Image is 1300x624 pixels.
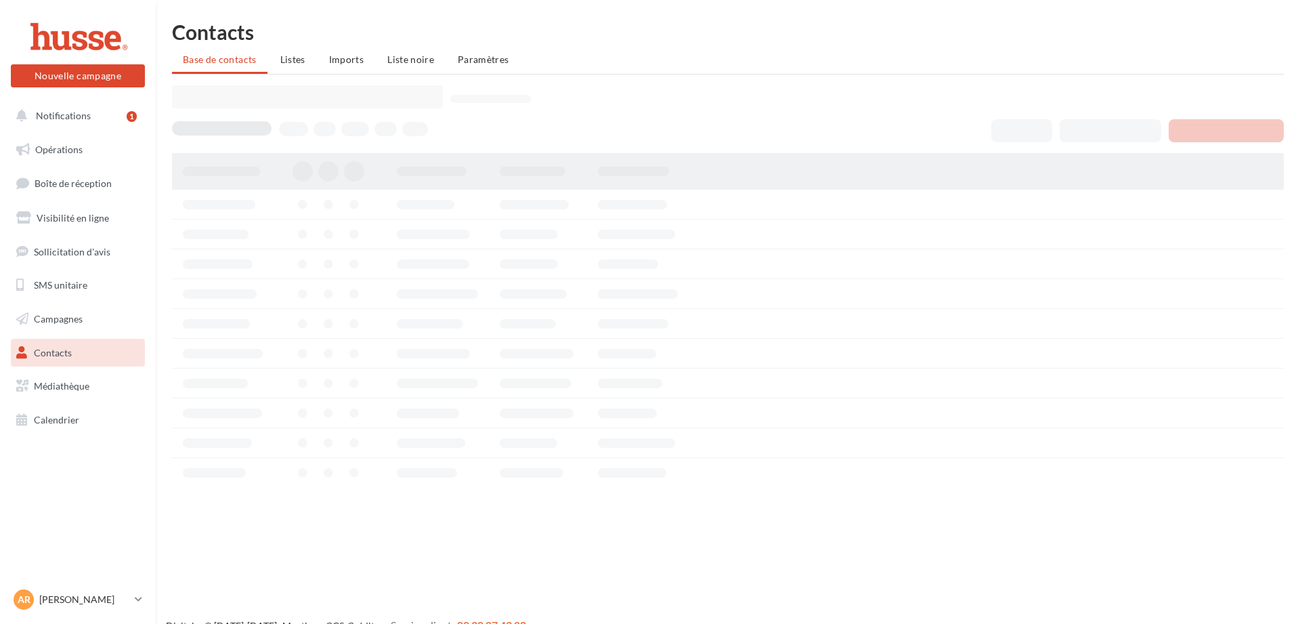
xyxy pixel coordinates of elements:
a: SMS unitaire [8,271,148,299]
a: Médiathèque [8,372,148,400]
span: Listes [280,54,305,65]
span: Liste noire [387,54,434,65]
span: Sollicitation d'avis [34,245,110,257]
span: Boîte de réception [35,178,112,189]
a: Calendrier [8,406,148,434]
span: Médiathèque [34,380,89,392]
button: Nouvelle campagne [11,64,145,87]
a: Opérations [8,136,148,164]
span: Calendrier [34,414,79,425]
span: Campagnes [34,313,83,325]
span: Contacts [34,347,72,358]
h1: Contacts [172,22,1284,42]
a: Campagnes [8,305,148,333]
button: Notifications 1 [8,102,142,130]
a: Visibilité en ligne [8,204,148,232]
span: Notifications [36,110,91,121]
span: SMS unitaire [34,279,87,291]
a: AR [PERSON_NAME] [11,587,145,612]
a: Contacts [8,339,148,367]
div: 1 [127,111,137,122]
span: Opérations [35,144,83,155]
span: Paramètres [458,54,509,65]
p: [PERSON_NAME] [39,593,129,606]
span: Imports [329,54,364,65]
span: AR [18,593,30,606]
a: Sollicitation d'avis [8,238,148,266]
a: Boîte de réception [8,169,148,198]
span: Visibilité en ligne [37,212,109,224]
